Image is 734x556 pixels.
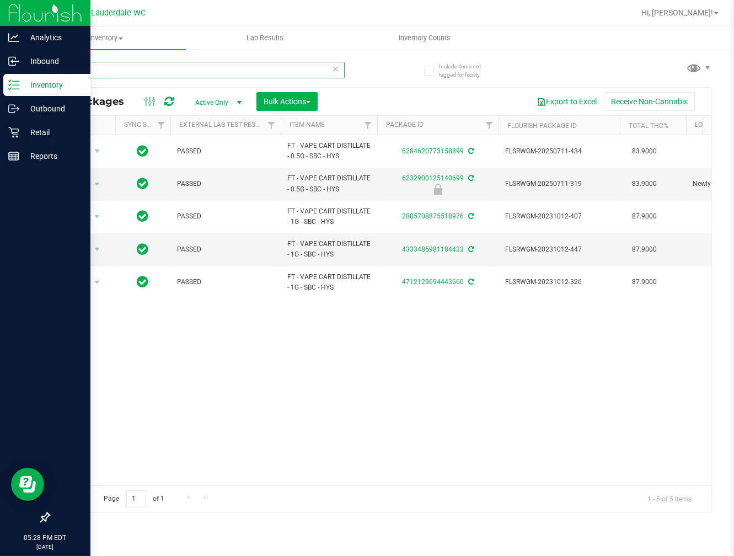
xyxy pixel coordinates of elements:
[11,468,44,501] iframe: Resource center
[402,245,464,253] a: 4333485981184422
[177,179,274,189] span: PASSED
[264,97,310,106] span: Bulk Actions
[256,92,318,111] button: Bulk Actions
[90,275,104,290] span: select
[90,143,104,159] span: select
[626,242,662,258] span: 87.9000
[530,92,604,111] button: Export to Excel
[5,543,85,551] p: [DATE]
[179,121,266,129] a: External Lab Test Result
[126,490,146,507] input: 1
[345,26,504,50] a: Inventory Counts
[19,102,85,115] p: Outbound
[19,78,85,92] p: Inventory
[402,174,464,182] a: 6232900125140699
[359,116,377,135] a: Filter
[287,272,371,293] span: FT - VAPE CART DISTILLATE - 1G - SBC - HYS
[90,209,104,224] span: select
[8,103,19,114] inline-svg: Outbound
[8,151,19,162] inline-svg: Reports
[290,121,325,129] a: Item Name
[604,92,695,111] button: Receive Non-Cannabis
[695,121,730,129] a: Lock Code
[5,533,85,543] p: 05:28 PM EDT
[402,212,464,220] a: 2885708875518976
[480,116,499,135] a: Filter
[467,212,474,220] span: Sync from Compliance System
[626,143,662,159] span: 83.9000
[505,179,613,189] span: FLSRWGM-20250711-319
[641,8,713,17] span: Hi, [PERSON_NAME]!
[332,62,340,76] span: Clear
[186,26,345,50] a: Lab Results
[626,274,662,290] span: 87.9000
[467,245,474,253] span: Sync from Compliance System
[19,126,85,139] p: Retail
[629,122,668,130] a: Total THC%
[505,146,613,157] span: FLSRWGM-20250711-434
[177,244,274,255] span: PASSED
[90,242,104,257] span: select
[232,33,299,43] span: Lab Results
[19,149,85,163] p: Reports
[137,143,149,159] span: In Sync
[8,79,19,90] inline-svg: Inventory
[386,121,424,129] a: Package ID
[467,278,474,286] span: Sync from Compliance System
[505,244,613,255] span: FLSRWGM-20231012-447
[137,274,149,290] span: In Sync
[19,55,85,68] p: Inbound
[467,147,474,155] span: Sync from Compliance System
[376,184,500,195] div: Newly Received
[287,141,371,162] span: FT - VAPE CART DISTILLATE - 0.5G - SBC - HYS
[137,209,149,224] span: In Sync
[177,211,274,222] span: PASSED
[152,116,170,135] a: Filter
[439,62,494,79] span: Include items not tagged for facility
[8,32,19,43] inline-svg: Analytics
[8,127,19,138] inline-svg: Retail
[626,176,662,192] span: 83.9000
[505,277,613,287] span: FLSRWGM-20231012-326
[49,62,345,78] input: Search Package ID, Item Name, SKU, Lot or Part Number...
[262,116,281,135] a: Filter
[90,177,104,192] span: select
[79,8,146,18] span: Ft. Lauderdale WC
[26,26,186,50] a: Inventory
[57,95,135,108] span: All Packages
[402,147,464,155] a: 6284620773158899
[467,174,474,182] span: Sync from Compliance System
[94,490,174,507] span: Page of 1
[287,206,371,227] span: FT - VAPE CART DISTILLATE - 1G - SBC - HYS
[26,33,186,43] span: Inventory
[505,211,613,222] span: FLSRWGM-20231012-407
[639,490,700,507] span: 1 - 5 of 5 items
[124,121,167,129] a: Sync Status
[384,33,465,43] span: Inventory Counts
[137,242,149,257] span: In Sync
[8,56,19,67] inline-svg: Inbound
[507,122,577,130] a: Flourish Package ID
[177,146,274,157] span: PASSED
[287,239,371,260] span: FT - VAPE CART DISTILLATE - 1G - SBC - HYS
[287,173,371,194] span: FT - VAPE CART DISTILLATE - 0.5G - SBC - HYS
[19,31,85,44] p: Analytics
[402,278,464,286] a: 4712129694443660
[137,176,149,191] span: In Sync
[626,209,662,224] span: 87.9000
[177,277,274,287] span: PASSED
